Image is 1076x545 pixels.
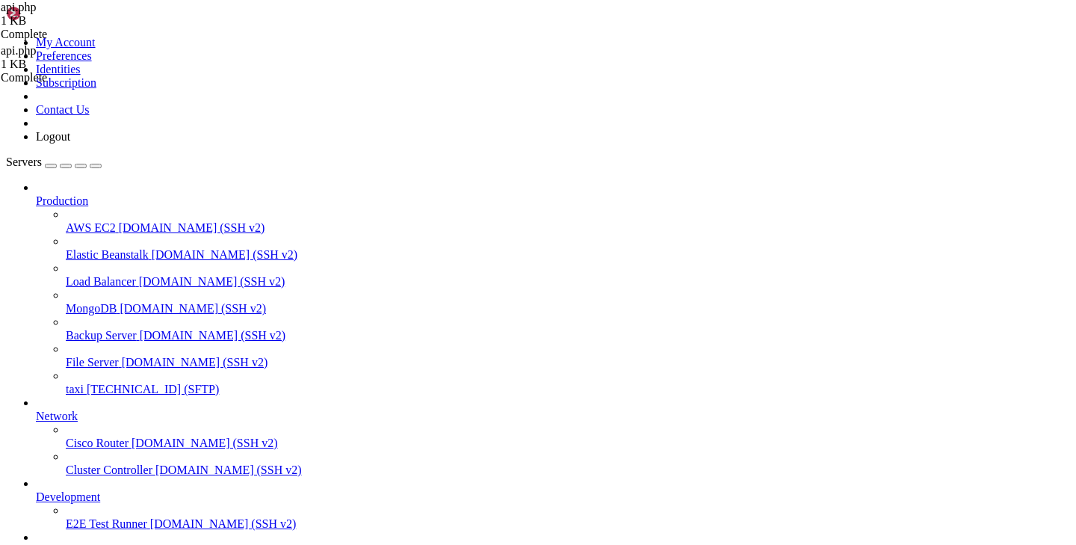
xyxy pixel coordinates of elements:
span: api.php [1,1,37,13]
div: Complete [1,71,150,84]
div: 1 KB [1,14,150,28]
span: api.php [1,44,150,71]
span: api.php [1,44,37,57]
div: Complete [1,28,150,41]
span: api.php [1,1,150,28]
div: 1 KB [1,58,150,71]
